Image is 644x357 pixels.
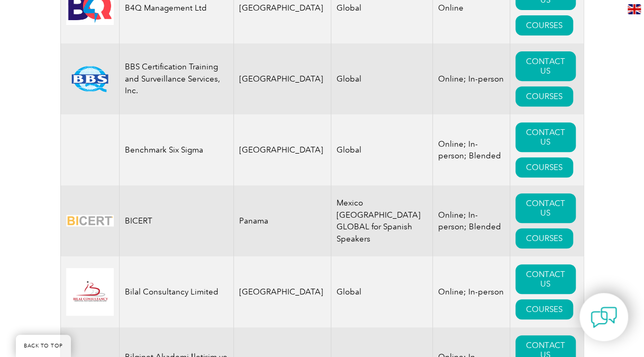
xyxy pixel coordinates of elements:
[331,114,432,185] td: Global
[331,256,432,327] td: Global
[591,304,617,331] img: contact-chat.png
[515,51,576,81] a: CONTACT US
[331,185,432,256] td: Mexico [GEOGRAPHIC_DATA] GLOBAL for Spanish Speakers
[515,228,573,248] a: COURSES
[515,157,573,177] a: COURSES
[515,86,573,106] a: COURSES
[233,114,331,185] td: [GEOGRAPHIC_DATA]
[119,185,233,256] td: BICERT
[331,43,432,114] td: Global
[119,114,233,185] td: Benchmark Six Sigma
[432,256,510,327] td: Online; In-person
[66,66,114,92] img: 81a8cf56-15af-ea11-a812-000d3a79722d-logo.png
[515,193,576,223] a: CONTACT US
[515,299,573,319] a: COURSES
[119,256,233,327] td: Bilal Consultancy Limited
[66,268,114,316] img: 2f91f213-be97-eb11-b1ac-00224815388c-logo.jpg
[515,264,576,294] a: CONTACT US
[432,114,510,185] td: Online; In-person; Blended
[233,256,331,327] td: [GEOGRAPHIC_DATA]
[233,43,331,114] td: [GEOGRAPHIC_DATA]
[66,208,114,234] img: d424547b-a6e0-e911-a812-000d3a795b83-logo.png
[628,4,641,14] img: en
[119,43,233,114] td: BBS Certification Training and Surveillance Services, Inc.
[515,122,576,152] a: CONTACT US
[16,335,71,357] a: BACK TO TOP
[515,15,573,35] a: COURSES
[233,185,331,256] td: Panama
[432,43,510,114] td: Online; In-person
[432,185,510,256] td: Online; In-person; Blended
